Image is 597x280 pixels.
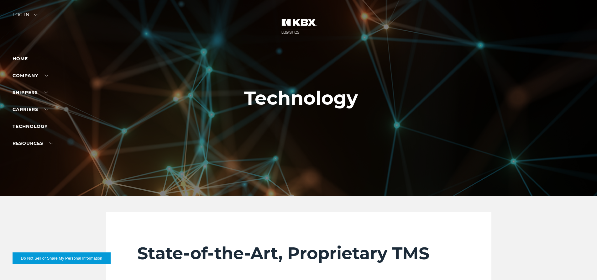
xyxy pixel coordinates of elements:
h1: Technology [244,87,358,109]
div: Log in [13,13,38,22]
a: Home [13,56,28,61]
a: Carriers [13,107,48,112]
a: RESOURCES [13,140,53,146]
a: Company [13,73,48,78]
h2: State-of-the-Art, Proprietary TMS [137,243,460,264]
a: Technology [13,124,48,129]
button: Do Not Sell or Share My Personal Information [13,252,111,264]
img: arrow [34,14,38,16]
img: kbx logo [275,13,322,40]
a: SHIPPERS [13,90,48,95]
